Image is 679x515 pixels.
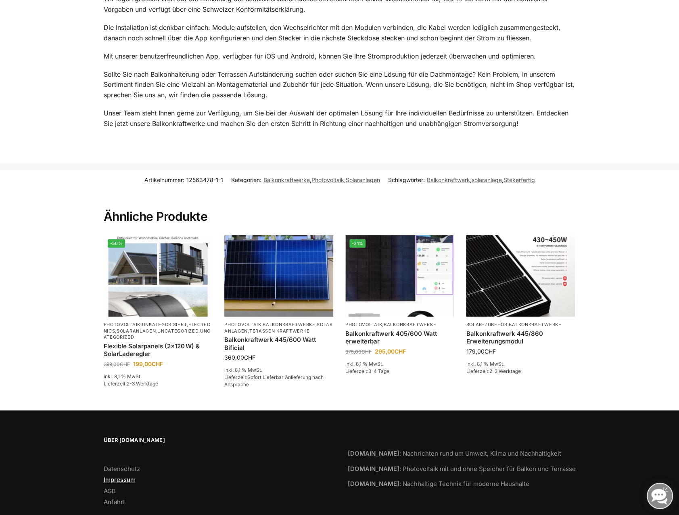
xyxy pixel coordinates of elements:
[348,450,399,457] strong: [DOMAIN_NAME]
[466,235,575,317] img: Balkonkraftwerk 445/860 Erweiterungsmodul
[509,322,561,327] a: Balkonkraftwerke
[117,328,156,334] a: Solaranlagen
[104,322,211,333] a: Electronics
[484,348,495,355] span: CHF
[224,322,333,333] a: Solaranlagen
[104,322,213,340] p: , , , , ,
[104,51,576,62] p: Mit unserer benutzerfreundlichen App, verfügbar für iOS und Android, können Sie Ihre Stromprodukt...
[345,349,372,355] bdi: 375,00
[395,348,406,355] span: CHF
[348,480,529,488] a: [DOMAIN_NAME]: Nachhaltige Technik für moderne Haushalte
[224,354,255,361] bdi: 360,00
[224,374,324,387] span: Sofort Lieferbar Anlieferung nach Absprache
[249,328,309,334] a: Terassen Kraftwerke
[375,348,406,355] bdi: 295,00
[345,360,454,368] p: inkl. 8,1 % MwSt.
[466,360,575,368] p: inkl. 8,1 % MwSt.
[104,436,332,444] span: Über [DOMAIN_NAME]
[345,322,382,327] a: Photovoltaik
[346,176,380,183] a: Solaranlagen
[127,381,158,387] span: 2-3 Werktage
[348,465,399,473] strong: [DOMAIN_NAME]
[104,69,576,100] p: Sollte Sie nach Balkonhalterung oder Terrassen Aufständerung suchen oder suchen Sie eine Lösung f...
[224,322,261,327] a: Photovoltaik
[152,360,163,367] span: CHF
[133,360,163,367] bdi: 199,00
[120,361,130,367] span: CHF
[388,176,535,184] span: Schlagwörter: , ,
[345,235,454,317] img: Steckerfertig Plug & Play mit 410 Watt
[224,235,333,317] img: Solaranlage für den kleinen Balkon
[104,498,125,506] a: Anfahrt
[104,465,140,473] a: Datenschutz
[244,354,255,361] span: CHF
[144,176,223,184] span: Artikelnummer:
[142,322,187,327] a: Unkategorisiert
[361,349,372,355] span: CHF
[466,330,575,345] a: Balkonkraftwerk 445/860 Erweiterungsmodul
[224,322,333,334] p: , , ,
[384,322,436,327] a: Balkonkraftwerke
[263,176,310,183] a: Balkonkraftwerke
[348,465,576,473] a: [DOMAIN_NAME]: Photovoltaik mit und ohne Speicher für Balkon und Terrasse
[368,368,389,374] span: 3-4 Tage
[104,487,116,495] a: AGB
[231,176,380,184] span: Kategorien: , ,
[157,328,198,334] a: Uncategorized
[104,328,211,340] a: Uncategorized
[504,176,535,183] a: Stekerfertig
[104,190,576,224] h2: Ähnliche Produkte
[345,235,454,317] a: -21%Steckerfertig Plug & Play mit 410 Watt
[224,374,324,387] span: Lieferzeit:
[472,176,502,183] a: solaranlage
[186,176,223,183] span: 12563478-1-1
[427,176,470,183] a: Balkonkraftwerk
[345,368,389,374] span: Lieferzeit:
[104,361,130,367] bdi: 399,00
[345,330,454,345] a: Balkonkraftwerk 405/600 Watt erweiterbar
[104,381,158,387] span: Lieferzeit:
[466,348,495,355] bdi: 179,00
[263,322,315,327] a: Balkonkraftwerke
[348,450,561,457] a: [DOMAIN_NAME]: Nachrichten rund um Umwelt, Klima und Nachhaltigkeit
[224,336,333,352] a: Balkonkraftwerk 445/600 Watt Bificial
[489,368,520,374] span: 2-3 Werktage
[345,322,454,328] p: ,
[348,480,399,488] strong: [DOMAIN_NAME]
[104,476,136,484] a: Impressum
[311,176,344,183] a: Photovoltaik
[104,23,576,43] p: Die Installation ist denkbar einfach: Module aufstellen, den Wechselrichter mit den Modulen verbi...
[104,235,213,317] img: Flexible Solar Module für Wohnmobile Camping Balkon
[466,322,575,328] p: ,
[104,342,213,358] a: Flexible Solarpanels (2×120 W) & SolarLaderegler
[466,322,507,327] a: Solar-Zubehör
[466,368,520,374] span: Lieferzeit:
[104,235,213,317] a: -50%Flexible Solar Module für Wohnmobile Camping Balkon
[104,373,213,380] p: inkl. 8,1 % MwSt.
[224,366,333,374] p: inkl. 8,1 % MwSt.
[104,322,140,327] a: Photovoltaik
[104,108,576,129] p: Unser Team steht Ihnen gerne zur Verfügung, um Sie bei der Auswahl der optimalen Lösung für Ihre ...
